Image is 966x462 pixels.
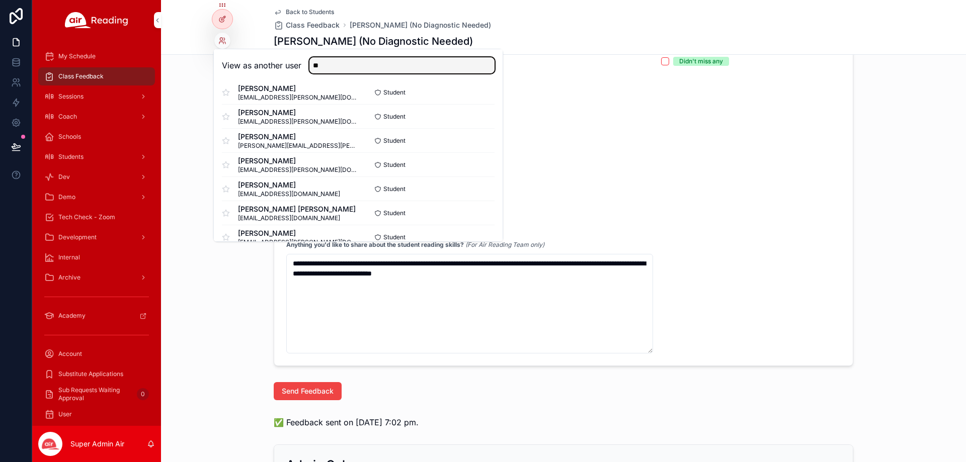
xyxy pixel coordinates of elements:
span: Student [383,209,406,217]
a: Sessions [38,87,155,106]
span: [EMAIL_ADDRESS][PERSON_NAME][DOMAIN_NAME] [238,94,358,102]
span: Account [58,350,82,358]
span: Student [383,113,406,121]
a: Tech Check - Zoom [38,208,155,226]
span: Students [58,153,84,161]
a: Account [38,345,155,363]
span: [PERSON_NAME] [238,156,358,166]
img: App logo [65,12,128,28]
span: Student [383,185,406,193]
span: Class Feedback [286,20,340,30]
span: Demo [58,193,75,201]
span: Development [58,233,97,241]
span: Dev [58,173,70,181]
span: ✅ Feedback sent on [DATE] 7:02 pm. [274,416,419,428]
span: [PERSON_NAME] [238,180,340,190]
span: My Schedule [58,52,96,60]
a: Sub Requests Waiting Approval0 [38,385,155,403]
a: Dev [38,168,155,186]
a: Back to Students [274,8,334,16]
p: Super Admin Air [70,439,124,449]
div: 0 [137,388,149,400]
span: [EMAIL_ADDRESS][PERSON_NAME][DOMAIN_NAME] [238,166,358,174]
a: Schools [38,128,155,146]
span: Student [383,88,406,97]
span: Student [383,137,406,145]
span: [EMAIL_ADDRESS][PERSON_NAME][DOMAIN_NAME] [238,238,358,246]
span: Student [383,161,406,169]
span: Schools [58,133,81,141]
span: Archive [58,273,80,282]
span: Internal [58,253,80,261]
button: Send Feedback [274,382,342,400]
a: Development [38,228,155,246]
span: Student [383,233,406,241]
span: Tech Check - Zoom [58,213,115,221]
span: [PERSON_NAME] [238,228,358,238]
a: My Schedule [38,47,155,65]
span: [PERSON_NAME] [238,132,358,142]
span: [PERSON_NAME] [238,83,358,94]
span: Sessions [58,93,84,101]
div: scrollable content [32,40,161,426]
em: (For Air Reading Team only) [465,241,544,248]
span: Sub Requests Waiting Approval [58,386,133,402]
span: [PERSON_NAME] [PERSON_NAME] [238,204,356,214]
h2: View as another user [222,59,301,71]
span: Class Feedback [58,72,104,80]
h1: [PERSON_NAME] (No Diagnostic Needed) [274,34,473,48]
span: [EMAIL_ADDRESS][DOMAIN_NAME] [238,190,340,198]
a: Substitute Applications [38,365,155,383]
a: Archive [38,268,155,287]
a: Class Feedback [38,67,155,85]
span: [EMAIL_ADDRESS][DOMAIN_NAME] [238,214,356,222]
a: Coach [38,108,155,126]
a: Academy [38,307,155,325]
strong: Anything you'd like to share about the student reading skills? [286,241,464,248]
a: User [38,405,155,423]
span: [PERSON_NAME][EMAIL_ADDRESS][PERSON_NAME][DOMAIN_NAME] [238,142,358,150]
a: Demo [38,188,155,206]
span: Back to Students [286,8,334,16]
span: Academy [58,312,86,320]
a: Internal [38,248,155,266]
a: Class Feedback [274,20,340,30]
span: Coach [58,113,77,121]
span: [EMAIL_ADDRESS][PERSON_NAME][DOMAIN_NAME] [238,118,358,126]
a: Students [38,148,155,166]
span: Substitute Applications [58,370,123,378]
div: Didn't miss any [679,57,723,66]
span: User [58,410,72,418]
a: [PERSON_NAME] (No Diagnostic Needed) [350,20,491,30]
span: [PERSON_NAME] [238,108,358,118]
span: Send Feedback [282,386,334,396]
